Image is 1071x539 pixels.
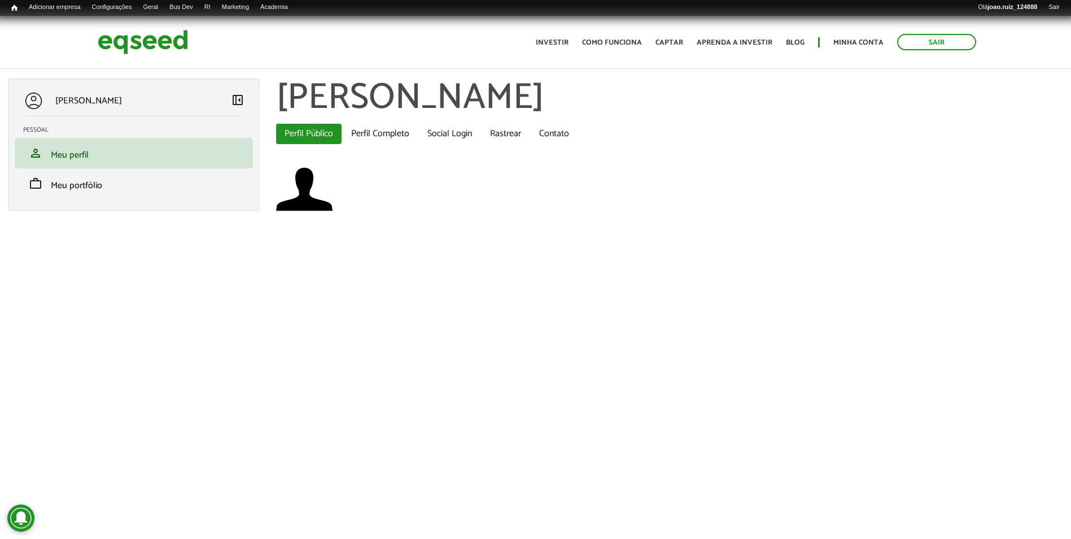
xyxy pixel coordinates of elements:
[23,146,244,160] a: personMeu perfil
[582,39,642,46] a: Como funciona
[655,39,683,46] a: Captar
[137,3,164,12] a: Geral
[276,124,342,144] a: Perfil Público
[98,27,188,57] img: EqSeed
[23,3,86,12] a: Adicionar empresa
[55,95,122,106] p: [PERSON_NAME]
[531,124,578,144] a: Contato
[972,3,1043,12] a: Olájoao.ruiz_124888
[51,178,102,193] span: Meu portfólio
[15,138,253,168] li: Meu perfil
[29,146,42,160] span: person
[343,124,418,144] a: Perfil Completo
[23,127,253,133] h2: Pessoal
[833,39,884,46] a: Minha conta
[255,3,294,12] a: Academia
[276,79,1063,118] h1: [PERSON_NAME]
[419,124,480,144] a: Social Login
[164,3,199,12] a: Bus Dev
[216,3,255,12] a: Marketing
[86,3,138,12] a: Configurações
[199,3,216,12] a: RI
[6,3,23,14] a: Início
[697,39,772,46] a: Aprenda a investir
[23,177,244,190] a: workMeu portfólio
[786,39,805,46] a: Blog
[276,161,333,218] img: Foto de João Pedro Ruiz de Oliveira da Silva
[482,124,530,144] a: Rastrear
[51,147,89,163] span: Meu perfil
[11,4,18,12] span: Início
[276,161,333,218] a: Ver perfil do usuário.
[29,177,42,190] span: work
[897,34,976,50] a: Sair
[15,168,253,199] li: Meu portfólio
[1043,3,1065,12] a: Sair
[231,93,244,107] span: left_panel_close
[231,93,244,109] a: Colapsar menu
[988,3,1038,10] strong: joao.ruiz_124888
[536,39,569,46] a: Investir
